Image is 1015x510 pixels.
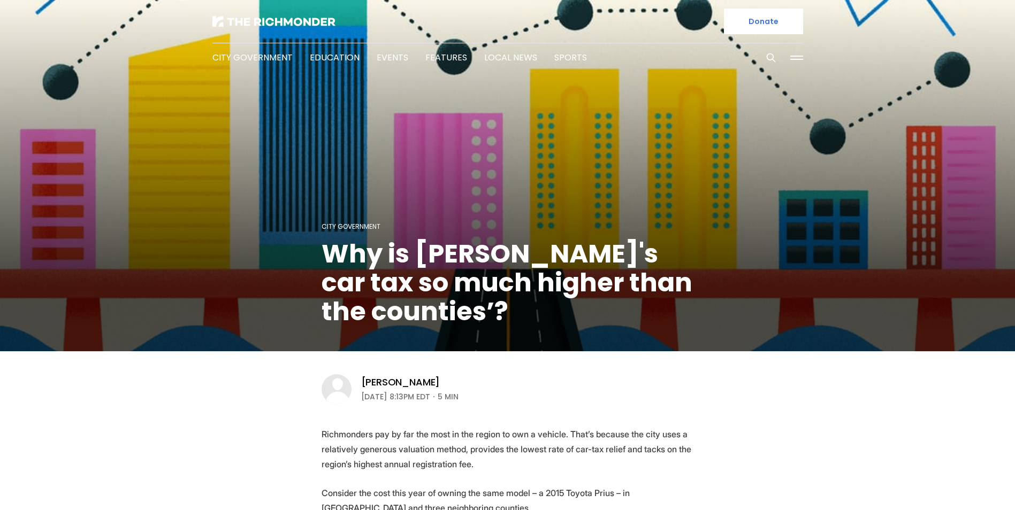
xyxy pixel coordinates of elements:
[212,16,335,27] img: The Richmonder
[310,51,360,64] a: Education
[361,390,430,403] time: [DATE] 8:13PM EDT
[212,51,293,64] a: City Government
[484,51,537,64] a: Local News
[438,390,459,403] span: 5 min
[322,427,694,472] p: Richmonders pay by far the most in the region to own a vehicle. That’s because the city uses a re...
[361,376,440,389] a: [PERSON_NAME]
[724,9,803,34] a: Donate
[322,222,380,231] a: City Government
[554,51,587,64] a: Sports
[763,50,779,66] button: Search this site
[377,51,408,64] a: Events
[425,51,467,64] a: Features
[925,458,1015,510] iframe: portal-trigger
[322,239,694,326] h1: Why is [PERSON_NAME]'s car tax so much higher than the counties’?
